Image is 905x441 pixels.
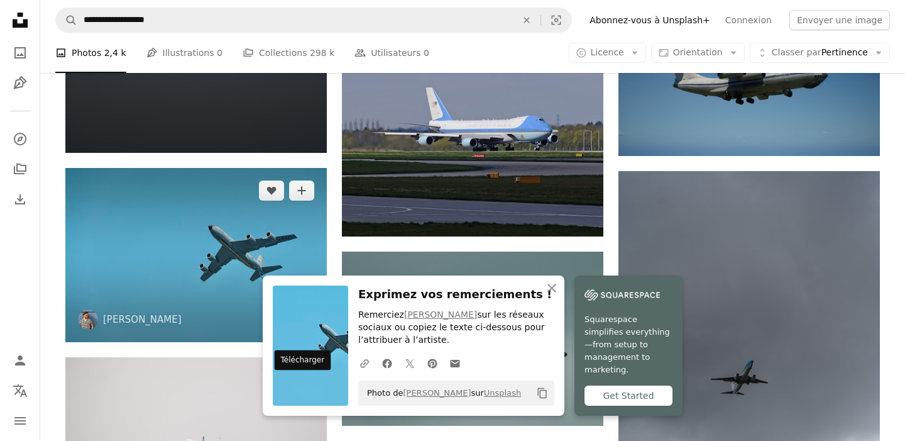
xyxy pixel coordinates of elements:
[8,187,33,212] a: Historique de téléchargement
[342,30,603,237] img: avion blanc et bleu pendant la journée
[65,249,327,260] a: Un avion vole dans le ciel bleu
[532,382,553,404] button: Copier dans le presse-papier
[772,47,868,59] span: Pertinence
[582,10,718,30] a: Abonnez-vous à Unsplash+
[289,181,314,201] button: Ajouter à la collection
[541,8,571,32] button: Recherche de visuels
[376,350,398,376] a: Partagez-leFacebook
[8,8,33,35] a: Accueil — Unsplash
[673,47,723,57] span: Orientation
[146,33,222,73] a: Illustrations 0
[55,8,572,33] form: Rechercher des visuels sur tout le site
[358,309,554,347] p: Remerciez sur les réseaux sociaux ou copiez le texte ci-dessous pour l’attribuer à l’artiste.
[584,286,660,304] img: file-1747939142011-51e5cc87e3c9
[484,388,521,398] a: Unsplash
[56,8,77,32] button: Rechercher sur Unsplash
[8,40,33,65] a: Photos
[65,168,327,342] img: Un avion vole dans le ciel bleu
[444,350,466,376] a: Partager par mail
[513,8,540,32] button: Effacer
[424,46,429,60] span: 0
[103,313,182,326] a: [PERSON_NAME]
[772,47,821,57] span: Classer par
[8,348,33,373] a: Connexion / S’inscrire
[217,46,222,60] span: 0
[584,313,672,376] span: Squarespace simplifies everything—from setup to management to marketing.
[404,310,477,320] a: [PERSON_NAME]
[584,386,672,406] div: Get Started
[569,43,646,63] button: Licence
[361,383,521,403] span: Photo de sur
[275,350,331,371] div: Télécharger
[358,286,554,304] h3: Exprimez vos remerciements !
[8,70,33,96] a: Illustrations
[618,76,880,87] a: Un grand avion de ligne volant dans un ciel bleu
[403,388,471,398] a: [PERSON_NAME]
[8,126,33,152] a: Explorer
[718,10,779,30] a: Connexion
[342,127,603,138] a: avion blanc et bleu pendant la journée
[354,33,429,73] a: Utilisateurs 0
[78,310,98,330] img: Accéder au profil de Jayanth Muppaneni
[421,350,444,376] a: Partagez-lePinterest
[8,378,33,403] button: Langue
[789,10,890,30] button: Envoyer une image
[310,46,334,60] span: 298 k
[259,181,284,201] button: J’aime
[574,276,683,416] a: Squarespace simplifies everything—from setup to management to marketing.Get Started
[243,33,334,73] a: Collections 298 k
[651,43,745,63] button: Orientation
[342,252,603,426] img: Avion militaire volant dans un ciel gris.
[618,9,880,156] img: Un grand avion de ligne volant dans un ciel bleu
[8,408,33,433] button: Menu
[618,361,880,372] a: avion bleu et blanc volant dans le ciel
[8,157,33,182] a: Collections
[750,43,890,63] button: Classer parPertinence
[398,350,421,376] a: Partagez-leTwitter
[591,47,624,57] span: Licence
